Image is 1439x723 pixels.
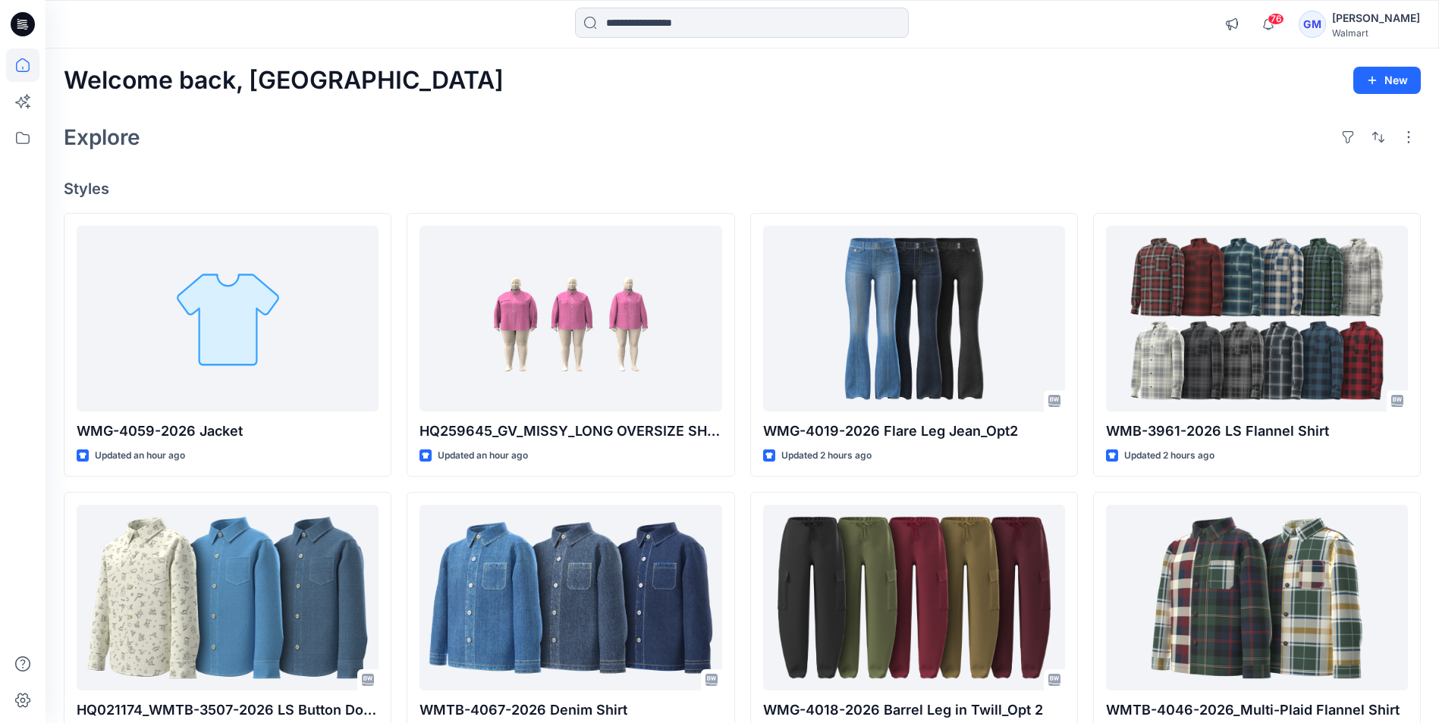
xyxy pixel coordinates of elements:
[1299,11,1326,38] div: GM
[77,505,379,690] a: HQ021174_WMTB-3507-2026 LS Button Down Denim Shirt
[1124,448,1214,464] p: Updated 2 hours ago
[419,505,721,690] a: WMTB-4067-2026 Denim Shirt
[64,180,1421,198] h4: Styles
[763,421,1065,442] p: WMG-4019-2026 Flare Leg Jean_Opt2
[1106,505,1408,690] a: WMTB-4046-2026_Multi-Plaid Flannel Shirt
[763,226,1065,412] a: WMG-4019-2026 Flare Leg Jean_Opt2
[1353,67,1421,94] button: New
[77,226,379,412] a: WMG-4059-2026 Jacket
[95,448,185,464] p: Updated an hour ago
[419,421,721,442] p: HQ259645_GV_MISSY_LONG OVERSIZE SHACKET
[419,226,721,412] a: HQ259645_GV_MISSY_LONG OVERSIZE SHACKET
[1106,421,1408,442] p: WMB-3961-2026 LS Flannel Shirt
[781,448,872,464] p: Updated 2 hours ago
[763,700,1065,721] p: WMG-4018-2026 Barrel Leg in Twill_Opt 2
[419,700,721,721] p: WMTB-4067-2026 Denim Shirt
[64,67,504,95] h2: Welcome back, [GEOGRAPHIC_DATA]
[1268,13,1284,25] span: 76
[763,505,1065,690] a: WMG-4018-2026 Barrel Leg in Twill_Opt 2
[64,125,140,149] h2: Explore
[1106,226,1408,412] a: WMB-3961-2026 LS Flannel Shirt
[438,448,528,464] p: Updated an hour ago
[1332,27,1420,39] div: Walmart
[77,700,379,721] p: HQ021174_WMTB-3507-2026 LS Button Down Denim Shirt
[77,421,379,442] p: WMG-4059-2026 Jacket
[1106,700,1408,721] p: WMTB-4046-2026_Multi-Plaid Flannel Shirt
[1332,9,1420,27] div: [PERSON_NAME]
